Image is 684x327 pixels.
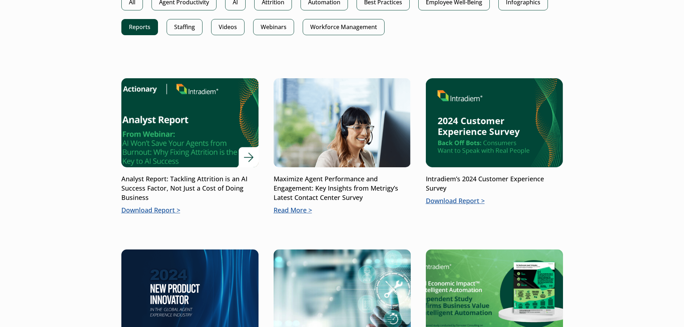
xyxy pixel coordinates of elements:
p: Maximize Agent Performance and Engagement: Key Insights from Metrigy’s Latest Contact Center Survey [274,174,411,202]
p: Read More [274,206,411,215]
a: Webinars [253,19,294,35]
a: Maximize Agent Performance and Engagement: Key Insights from Metrigy’s Latest Contact Center Surv... [274,78,411,215]
p: Download Report [121,206,259,215]
a: Staffing [167,19,203,35]
p: Intradiem’s 2024 Customer Experience Survey [426,174,563,193]
p: Analyst Report: Tackling Attrition is an AI Success Factor, Not Just a Cost of Doing Business [121,174,259,202]
a: Intradiem’s 2024 Customer Experience SurveyDownload Report [426,78,563,206]
a: Videos [211,19,245,35]
p: Download Report [426,196,563,206]
a: Reports [121,19,158,35]
a: Workforce Management [303,19,385,35]
a: Analyst Report: Tackling Attrition is an AI Success Factor, Not Just a Cost of Doing BusinessDown... [121,78,259,215]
